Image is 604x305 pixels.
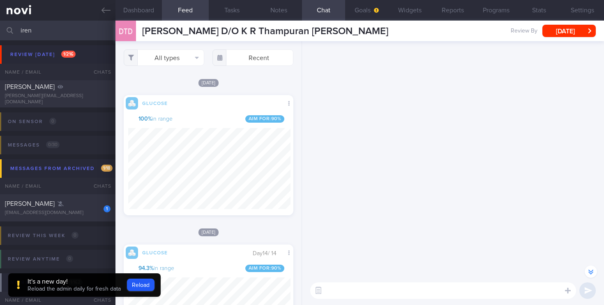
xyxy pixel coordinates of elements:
[101,165,113,172] span: 1 / 18
[138,99,171,106] div: Glucose
[138,249,171,256] div: Glucose
[124,49,205,66] button: All types
[511,28,537,35] span: Review By
[142,26,388,36] span: [PERSON_NAME] D/O K R Thampuran [PERSON_NAME]
[138,116,173,123] span: in range
[198,79,219,87] span: [DATE]
[71,232,78,239] span: 0
[28,277,121,286] div: It's a new day!
[113,16,138,47] div: DTD
[5,93,111,105] div: [PERSON_NAME][EMAIL_ADDRESS][DOMAIN_NAME]
[61,51,76,58] span: 1 / 216
[127,279,154,291] button: Reload
[8,163,115,174] div: Messages from Archived
[138,116,152,122] strong: 100 %
[5,84,55,90] span: [PERSON_NAME]
[5,210,111,216] div: [EMAIL_ADDRESS][DOMAIN_NAME]
[6,254,75,265] div: Review anytime
[138,265,154,271] strong: 94.3 %
[104,205,111,212] div: 1
[49,118,56,125] span: 0
[46,141,60,148] span: 0 / 30
[83,178,115,194] div: Chats
[8,49,78,60] div: Review [DATE]
[83,64,115,80] div: Chats
[253,249,283,258] div: Day 14 / 14
[542,25,596,37] button: [DATE]
[245,115,285,123] span: Aim for: 90 %
[138,265,174,272] span: in range
[66,255,73,262] span: 0
[6,230,81,241] div: Review this week
[6,116,58,127] div: On sensor
[28,286,121,292] span: Reload the admin daily for fresh data
[245,265,285,272] span: Aim for: 90 %
[198,228,219,236] span: [DATE]
[5,200,55,207] span: [PERSON_NAME]
[6,140,62,151] div: Messages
